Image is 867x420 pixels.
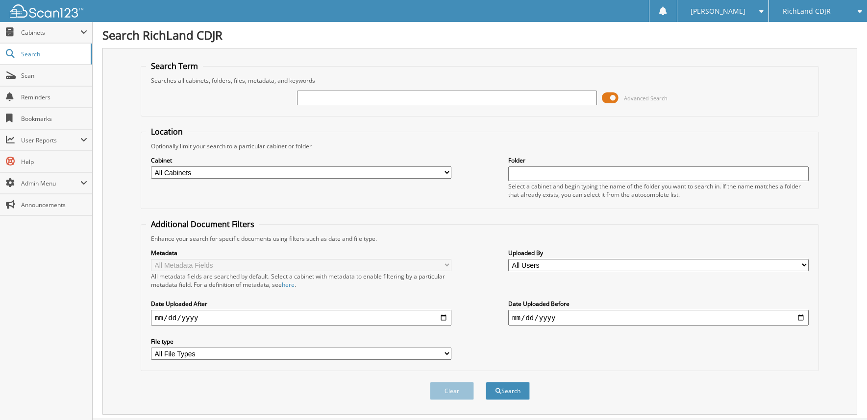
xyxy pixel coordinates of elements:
[691,8,745,14] span: [PERSON_NAME]
[508,310,809,326] input: end
[21,179,80,187] span: Admin Menu
[146,76,814,85] div: Searches all cabinets, folders, files, metadata, and keywords
[282,280,295,289] a: here
[508,249,809,257] label: Uploaded By
[21,71,87,80] span: Scan
[21,28,80,37] span: Cabinets
[146,61,203,71] legend: Search Term
[508,300,809,308] label: Date Uploaded Before
[146,219,259,230] legend: Additional Document Filters
[21,50,86,58] span: Search
[146,126,188,137] legend: Location
[151,300,451,308] label: Date Uploaded After
[21,201,87,209] span: Announcements
[508,156,809,164] label: Folder
[151,249,451,257] label: Metadata
[508,182,809,199] div: Select a cabinet and begin typing the name of the folder you want to search in. If the name match...
[21,136,80,144] span: User Reports
[486,382,530,400] button: Search
[624,94,668,102] span: Advanced Search
[146,142,814,150] div: Optionally limit your search to a particular cabinet or folder
[102,27,857,43] h1: Search RichLand CDJR
[151,337,451,346] label: File type
[783,8,831,14] span: RichLand CDJR
[21,115,87,123] span: Bookmarks
[151,272,451,289] div: All metadata fields are searched by default. Select a cabinet with metadata to enable filtering b...
[430,382,474,400] button: Clear
[21,158,87,166] span: Help
[151,310,451,326] input: start
[146,234,814,243] div: Enhance your search for specific documents using filters such as date and file type.
[10,4,83,18] img: scan123-logo-white.svg
[21,93,87,101] span: Reminders
[151,156,451,164] label: Cabinet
